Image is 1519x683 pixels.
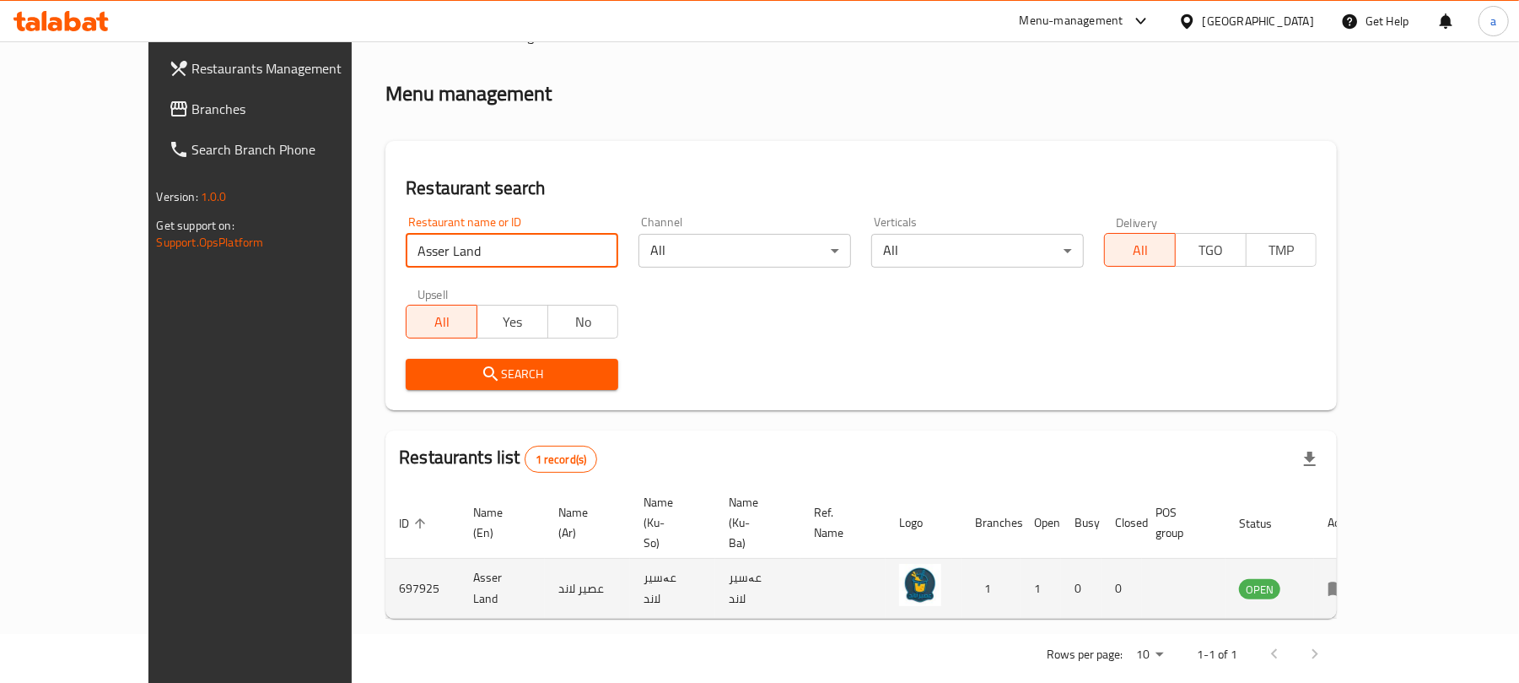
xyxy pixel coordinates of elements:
[899,564,941,606] img: Asser Land
[385,26,439,46] a: Home
[644,492,695,553] span: Name (Ku-So)
[638,234,851,268] div: All
[1020,11,1123,31] div: Menu-management
[525,452,597,468] span: 1 record(s)
[473,502,525,543] span: Name (En)
[459,26,571,46] span: Menu management
[406,176,1317,201] h2: Restaurant search
[417,288,449,300] label: Upsell
[1102,487,1142,559] th: Closed
[406,359,618,390] button: Search
[446,26,452,46] li: /
[192,58,389,79] span: Restaurants Management
[192,139,389,160] span: Search Branch Phone
[961,559,1021,619] td: 1
[715,559,800,619] td: عەسیر لاند
[1314,487,1372,559] th: Action
[1047,644,1123,665] p: Rows per page:
[155,89,402,129] a: Branches
[385,487,1372,619] table: enhanced table
[886,487,961,559] th: Logo
[477,305,548,339] button: Yes
[525,446,598,473] div: Total records count
[1175,233,1247,267] button: TGO
[460,559,545,619] td: Asser Land
[1203,12,1314,30] div: [GEOGRAPHIC_DATA]
[399,445,597,473] h2: Restaurants list
[555,310,612,334] span: No
[385,80,552,107] h2: Menu management
[385,559,460,619] td: 697925
[1239,579,1280,599] div: OPEN
[1197,644,1237,665] p: 1-1 of 1
[157,214,234,236] span: Get support on:
[155,48,402,89] a: Restaurants Management
[406,234,618,268] input: Search for restaurant name or ID..
[547,305,619,339] button: No
[201,186,227,208] span: 1.0.0
[157,186,198,208] span: Version:
[1061,487,1102,559] th: Busy
[484,310,541,334] span: Yes
[192,99,389,119] span: Branches
[1239,513,1294,534] span: Status
[1490,12,1496,30] span: a
[406,305,477,339] button: All
[1182,238,1240,263] span: TGO
[558,502,610,543] span: Name (Ar)
[545,559,630,619] td: عصير لاند
[1155,502,1205,543] span: POS group
[419,364,605,385] span: Search
[814,502,865,543] span: Ref. Name
[1112,238,1169,263] span: All
[1116,216,1158,228] label: Delivery
[1129,642,1170,668] div: Rows per page:
[157,231,264,253] a: Support.OpsPlatform
[1102,559,1142,619] td: 0
[871,234,1084,268] div: All
[1246,233,1317,267] button: TMP
[1328,578,1359,599] div: Menu
[1239,580,1280,599] span: OPEN
[1061,559,1102,619] td: 0
[630,559,715,619] td: عەسیر لاند
[1021,487,1061,559] th: Open
[961,487,1021,559] th: Branches
[1021,559,1061,619] td: 1
[1104,233,1176,267] button: All
[1253,238,1311,263] span: TMP
[729,492,780,553] span: Name (Ku-Ba)
[413,310,471,334] span: All
[399,513,431,534] span: ID
[155,129,402,170] a: Search Branch Phone
[1290,439,1330,480] div: Export file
